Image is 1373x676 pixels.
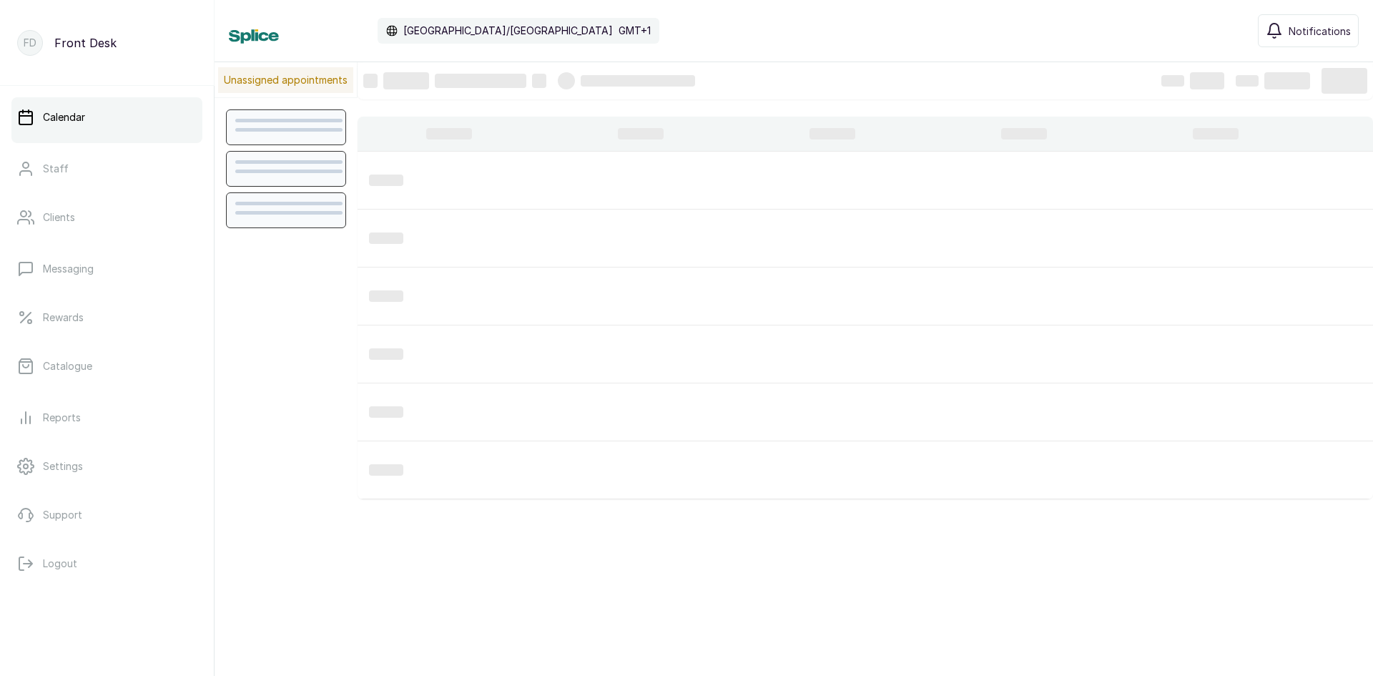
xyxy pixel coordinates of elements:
a: Clients [11,197,202,237]
p: GMT+1 [619,24,651,38]
a: Messaging [11,249,202,289]
button: Logout [11,544,202,584]
p: Clients [43,210,75,225]
a: Reports [11,398,202,438]
a: Rewards [11,298,202,338]
p: Settings [43,459,83,474]
a: Catalogue [11,346,202,386]
a: Settings [11,446,202,486]
a: Support [11,495,202,535]
p: Catalogue [43,359,92,373]
p: Reports [43,411,81,425]
p: Front Desk [54,34,117,52]
a: Staff [11,149,202,189]
a: Calendar [11,97,202,137]
p: Messaging [43,262,94,276]
p: Staff [43,162,69,176]
p: [GEOGRAPHIC_DATA]/[GEOGRAPHIC_DATA] [403,24,613,38]
span: Notifications [1289,24,1351,39]
p: Logout [43,557,77,571]
p: Unassigned appointments [218,67,353,93]
button: Notifications [1258,14,1359,47]
p: FD [24,36,36,50]
p: Rewards [43,310,84,325]
p: Calendar [43,110,85,124]
p: Support [43,508,82,522]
